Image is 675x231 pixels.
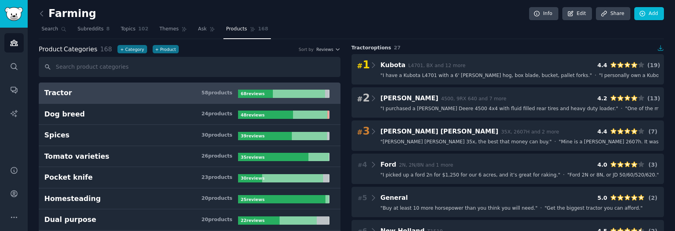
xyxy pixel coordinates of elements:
[380,172,560,179] span: " I picked up a ford 2n for $1,250 for our 6 acres, and it’s great for raking. "
[201,195,232,202] div: 20 product s
[201,216,232,223] div: 20 product s
[39,209,340,231] a: Dual purpose20products22reviews
[44,194,101,204] div: Homesteading
[241,113,265,117] b: 48 review s
[316,47,340,52] button: Reviews
[399,162,453,168] span: 2N, 2N/8N and 1 more
[563,172,565,179] span: ·
[567,172,659,179] span: " Ford 2N or 8N, or JD 50/60/520/620. "
[597,194,607,202] div: 5.0
[597,161,607,169] div: 4.0
[554,139,556,146] span: ·
[39,146,340,167] a: Tomato varieties26products35reviews
[596,7,630,21] a: Share
[159,26,179,33] span: Themes
[357,59,370,71] span: 1
[299,47,314,52] div: Sort by
[358,160,367,170] span: 4
[44,215,96,225] div: Dual purpose
[44,152,110,162] div: Tomato varieties
[647,61,658,69] div: ( 19 )
[501,129,559,135] span: 35X, 2607H and 2 more
[155,47,159,52] span: +
[529,7,558,21] a: Info
[241,218,265,223] b: 22 review s
[647,128,658,136] div: ( 7 )
[380,205,537,212] span: " Buy at least 10 more horsepower than you think you will need. "
[380,94,438,102] span: [PERSON_NAME]
[121,26,135,33] span: Topics
[42,26,58,33] span: Search
[44,88,72,98] div: Tractor
[634,7,664,21] a: Add
[380,161,396,168] span: Ford
[75,23,112,39] a: Subreddits8
[357,125,370,138] span: 3
[39,23,69,39] a: Search
[241,197,265,202] b: 25 review s
[117,45,147,53] button: +Category
[44,109,85,119] div: Dog breed
[647,94,658,103] div: ( 13 )
[39,104,340,125] a: Dog breed24products48reviews
[198,26,207,33] span: Ask
[39,57,340,77] input: Search product categories
[120,47,124,52] span: +
[408,63,465,68] span: L4701, BX and 12 more
[540,205,542,212] span: ·
[223,23,271,39] a: Products168
[157,23,190,39] a: Themes
[241,91,265,96] b: 68 review s
[597,61,607,69] div: 4.4
[241,176,265,180] b: 30 review s
[201,174,232,181] div: 23 product s
[647,194,658,202] div: ( 2 )
[78,26,104,33] span: Subreddits
[44,130,70,140] div: Spices
[357,95,363,103] span: #
[39,8,96,20] h2: Farming
[201,111,232,118] div: 24 product s
[44,173,93,182] div: Pocket knife
[195,23,218,39] a: Ask
[39,167,340,188] a: Pocket knife23products30reviews
[153,45,179,53] button: +Product
[394,45,401,51] span: 27
[39,83,340,104] a: Tractor58products68reviews
[358,162,363,168] span: #
[201,132,232,139] div: 30 product s
[138,26,149,33] span: 102
[380,194,408,201] span: General
[562,7,592,21] a: Edit
[258,26,268,33] span: 168
[380,72,592,79] span: " I have a Kubota L4701 with a 6' [PERSON_NAME] hog, box blade, bucket, pallet forks. "
[380,139,552,146] span: " [PERSON_NAME] [PERSON_NAME] 35x, the best that money can buy. "
[380,105,618,113] span: " I purchased a [PERSON_NAME] Deere 4500 4x4 with fluid filled rear tires and heavy duty loader. "
[39,45,62,54] span: Product
[597,94,607,103] div: 4.2
[201,153,232,160] div: 26 product s
[621,105,622,113] span: ·
[39,125,340,146] a: Spices30products39reviews
[39,45,97,54] span: Categories
[597,128,607,136] div: 4.4
[316,47,333,52] span: Reviews
[100,45,112,53] span: 168
[352,45,664,52] div: Tractor options
[201,90,232,97] div: 58 product s
[380,128,498,135] span: [PERSON_NAME] [PERSON_NAME]
[358,195,363,201] span: #
[545,205,643,212] span: " Get the biggest tractor you can afford. "
[358,193,367,203] span: 5
[241,155,265,160] b: 35 review s
[357,92,370,105] span: 2
[380,61,405,69] span: Kubota
[118,23,151,39] a: Topics102
[5,7,23,21] img: GummySearch logo
[357,128,363,136] span: #
[647,161,658,169] div: ( 3 )
[357,62,363,70] span: #
[106,26,110,33] span: 8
